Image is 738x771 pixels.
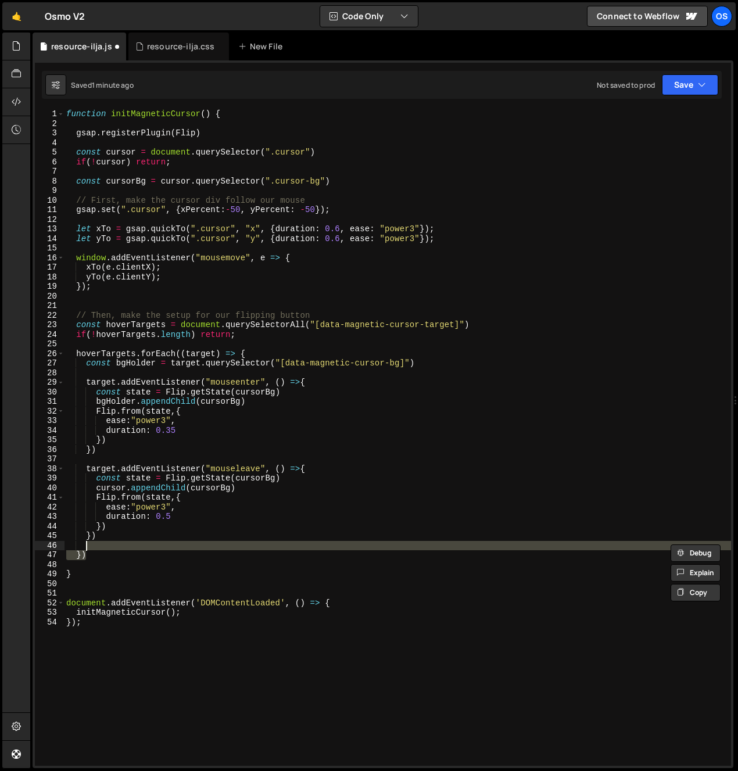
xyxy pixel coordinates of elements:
a: 🤙 [2,2,31,30]
div: 26 [35,349,65,359]
div: 21 [35,301,65,311]
a: Connect to Webflow [587,6,708,27]
div: 54 [35,618,65,627]
div: 7 [35,167,65,177]
div: 32 [35,407,65,417]
div: 29 [35,378,65,388]
div: 14 [35,234,65,244]
div: 23 [35,320,65,330]
div: 50 [35,579,65,589]
div: 37 [35,454,65,464]
div: 30 [35,388,65,397]
div: 3 [35,128,65,138]
div: 39 [35,474,65,483]
div: 38 [35,464,65,474]
div: 20 [35,292,65,302]
div: 27 [35,358,65,368]
div: 47 [35,550,65,560]
div: 16 [35,253,65,263]
div: 13 [35,224,65,234]
div: 33 [35,416,65,426]
div: 41 [35,493,65,503]
div: 5 [35,148,65,157]
div: 45 [35,531,65,541]
div: 25 [35,339,65,349]
div: New File [238,41,287,52]
div: 1 [35,109,65,119]
div: 11 [35,205,65,215]
div: 8 [35,177,65,187]
div: 4 [35,138,65,148]
div: 42 [35,503,65,512]
div: 34 [35,426,65,436]
div: 53 [35,608,65,618]
div: 48 [35,560,65,570]
div: 52 [35,598,65,608]
button: Save [662,74,718,95]
div: resource-ilja.js [51,41,112,52]
div: 9 [35,186,65,196]
div: 1 minute ago [92,80,134,90]
div: Saved [71,80,134,90]
button: Debug [671,544,721,562]
div: 49 [35,569,65,579]
div: 2 [35,119,65,129]
div: resource-ilja.css [147,41,215,52]
div: 10 [35,196,65,206]
div: 44 [35,522,65,532]
div: 19 [35,282,65,292]
button: Code Only [320,6,418,27]
button: Copy [671,584,721,601]
div: 12 [35,215,65,225]
div: 46 [35,541,65,551]
div: Not saved to prod [597,80,655,90]
div: 43 [35,512,65,522]
div: 28 [35,368,65,378]
div: 40 [35,483,65,493]
div: 22 [35,311,65,321]
div: 6 [35,157,65,167]
div: 17 [35,263,65,272]
div: 18 [35,272,65,282]
div: 51 [35,589,65,598]
div: 36 [35,445,65,455]
div: 24 [35,330,65,340]
button: Explain [671,564,721,582]
a: Os [711,6,732,27]
div: 15 [35,243,65,253]
div: 35 [35,435,65,445]
div: Osmo V2 [45,9,85,23]
div: 31 [35,397,65,407]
